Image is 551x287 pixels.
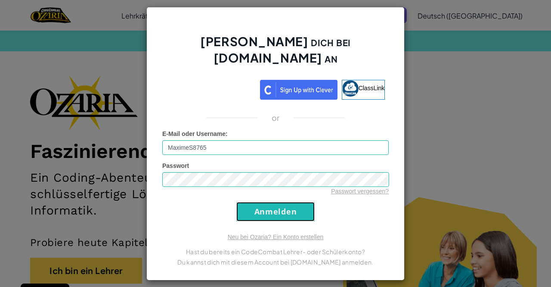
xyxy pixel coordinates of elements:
[236,202,315,221] input: Anmelden
[228,233,324,240] a: Neu bei Ozaria? Ein Konto erstellen
[342,80,359,97] img: classlink-logo-small.png
[272,113,280,123] p: or
[162,162,189,169] span: Passwort
[162,257,389,267] p: Du kannst dich mit diesem Account bei [DOMAIN_NAME] anmelden.
[162,130,226,137] span: E-Mail oder Username
[331,188,389,195] a: Passwort vergessen?
[162,79,260,98] iframe: Schaltfläche „Über Google anmelden“
[162,33,389,75] h2: [PERSON_NAME] dich bei [DOMAIN_NAME] an
[260,80,337,100] img: clever_sso_button@2x.png
[162,246,389,257] p: Hast du bereits ein CodeCombat Lehrer- oder Schülerkonto?
[359,84,385,91] span: ClassLink
[162,129,228,138] label: :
